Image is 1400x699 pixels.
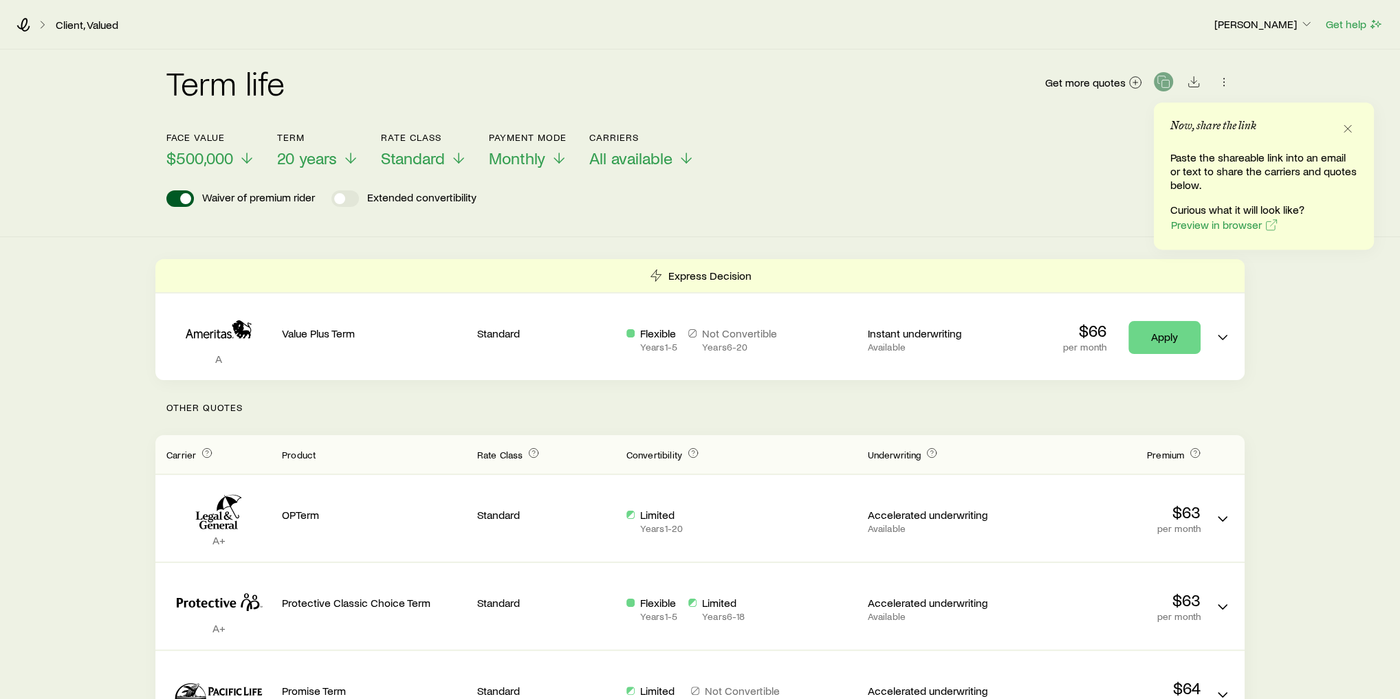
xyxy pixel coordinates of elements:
[282,326,466,340] p: Value Plus Term
[867,523,1005,534] p: Available
[489,132,567,168] button: Payment ModeMonthly
[1063,321,1106,340] p: $66
[867,326,1005,340] p: Instant underwriting
[589,132,694,143] p: Carriers
[381,132,467,143] p: Rate Class
[640,523,683,534] p: Years 1 - 20
[477,508,615,522] p: Standard
[626,449,682,461] span: Convertibility
[1170,151,1357,192] p: Paste the shareable link into an email or text to share the carriers and quotes below.
[1128,321,1201,354] a: Apply
[1016,590,1201,610] p: $63
[1214,17,1313,31] p: [PERSON_NAME]
[702,596,745,610] p: Limited
[867,684,1005,698] p: Accelerated underwriting
[166,132,255,168] button: Face value$500,000
[640,342,677,353] p: Years 1 - 5
[55,19,119,32] a: Client, Valued
[166,621,271,635] p: A+
[640,684,680,698] p: Limited
[277,148,337,168] span: 20 years
[155,259,1245,380] div: Term quotes
[166,66,285,99] h2: Term life
[202,190,315,207] p: Waiver of premium rider
[668,269,752,282] p: Express Decision
[867,508,1005,522] p: Accelerated underwriting
[1044,75,1143,91] a: Get more quotes
[282,449,316,461] span: Product
[166,533,271,547] p: A+
[277,132,359,143] p: Term
[702,326,777,340] p: Not Convertible
[282,684,466,698] p: Promise Term
[1016,678,1201,698] p: $64
[1170,218,1279,231] a: Preview in browser
[1016,523,1201,534] p: per month
[1063,342,1106,353] p: per month
[1170,119,1256,140] p: Now, share the link
[166,132,255,143] p: Face value
[640,611,677,622] p: Years 1 - 5
[702,611,745,622] p: Years 6 - 18
[1016,502,1201,522] p: $63
[702,342,777,353] p: Years 6 - 20
[489,132,567,143] p: Payment Mode
[367,190,477,207] p: Extended convertibility
[589,148,672,168] span: All available
[381,132,467,168] button: Rate ClassStandard
[640,326,677,340] p: Flexible
[589,132,694,168] button: CarriersAll available
[640,596,677,610] p: Flexible
[282,596,466,610] p: Protective Classic Choice Term
[477,596,615,610] p: Standard
[1184,78,1203,91] a: Download CSV
[166,352,271,366] p: A
[1045,77,1126,88] span: Get more quotes
[489,148,545,168] span: Monthly
[1147,449,1184,461] span: Premium
[1170,203,1357,217] p: Curious what it will look like?
[166,449,196,461] span: Carrier
[1325,16,1383,32] button: Get help
[1170,217,1279,233] button: Preview in browser
[477,449,523,461] span: Rate Class
[705,684,780,698] p: Not Convertible
[277,132,359,168] button: Term20 years
[867,596,1005,610] p: Accelerated underwriting
[867,611,1005,622] p: Available
[166,148,233,168] span: $500,000
[867,449,921,461] span: Underwriting
[282,508,466,522] p: OPTerm
[381,148,445,168] span: Standard
[1214,16,1314,33] button: [PERSON_NAME]
[1171,219,1262,230] span: Preview in browser
[155,380,1245,435] p: Other Quotes
[477,684,615,698] p: Standard
[477,326,615,340] p: Standard
[867,342,1005,353] p: Available
[1016,611,1201,622] p: per month
[640,508,683,522] p: Limited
